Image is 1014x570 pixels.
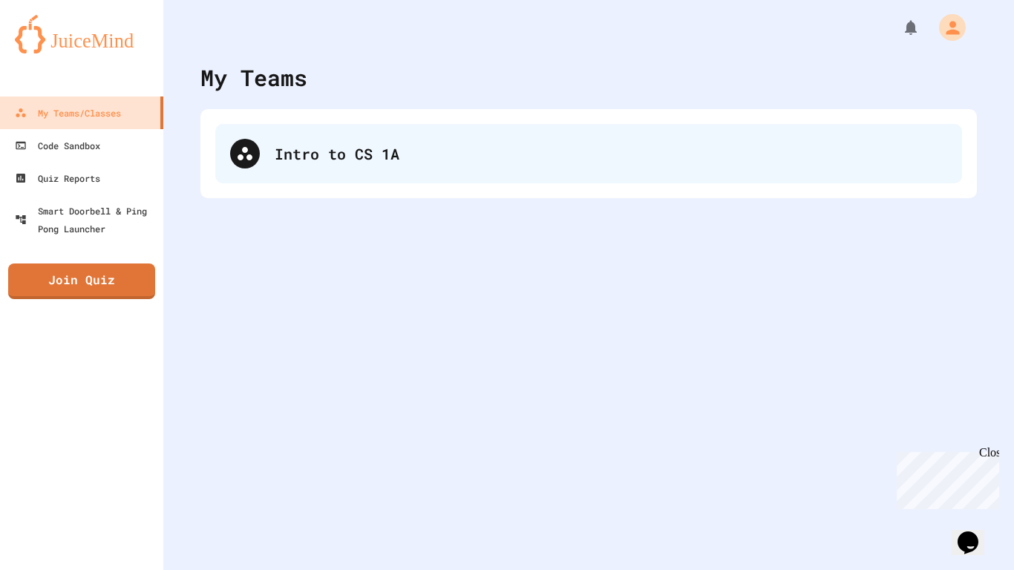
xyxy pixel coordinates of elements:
div: Chat with us now!Close [6,6,102,94]
div: My Account [923,10,969,45]
img: logo-orange.svg [15,15,148,53]
div: Intro to CS 1A [215,124,962,183]
div: Code Sandbox [15,137,100,154]
iframe: chat widget [891,446,999,509]
div: My Notifications [874,15,923,40]
div: Intro to CS 1A [275,142,947,165]
div: My Teams/Classes [15,104,121,122]
div: Quiz Reports [15,169,100,187]
iframe: chat widget [952,511,999,555]
a: Join Quiz [8,263,155,299]
div: Smart Doorbell & Ping Pong Launcher [15,202,157,237]
div: My Teams [200,61,307,94]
